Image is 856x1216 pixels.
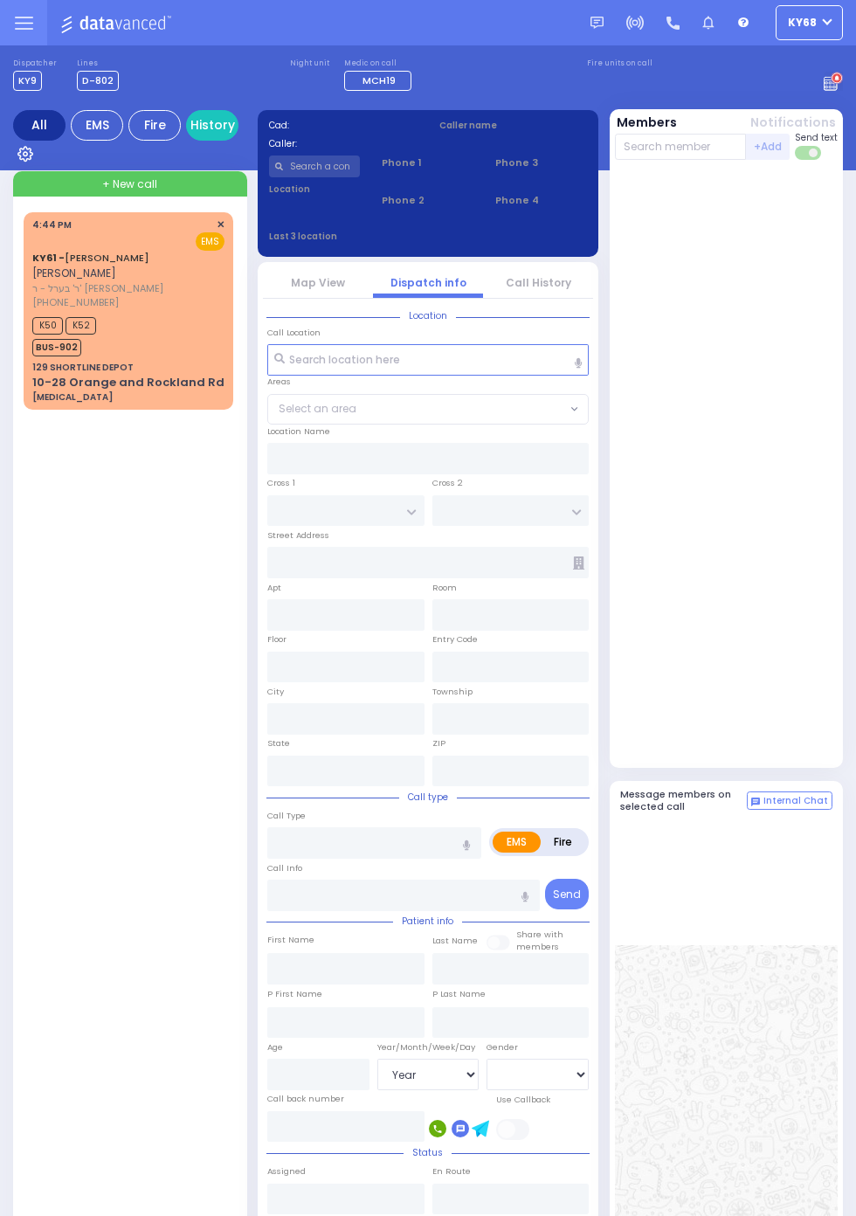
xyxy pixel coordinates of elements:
button: Send [545,879,589,909]
a: History [186,110,238,141]
div: [MEDICAL_DATA] [32,390,113,404]
span: Patient info [393,915,462,928]
span: EMS [196,232,224,251]
label: Location Name [267,425,330,438]
span: Phone 4 [495,193,587,208]
label: En Route [432,1165,471,1178]
span: KY9 [13,71,42,91]
label: Assigned [267,1165,306,1178]
label: Lines [77,59,119,69]
label: Apt [267,582,281,594]
button: ky68 [776,5,843,40]
div: All [13,110,66,141]
span: D-802 [77,71,119,91]
span: K50 [32,317,63,335]
label: Turn off text [795,144,823,162]
span: Call type [399,791,457,804]
input: Search a contact [269,155,361,177]
label: Cross 1 [267,477,295,489]
span: Select an area [279,401,356,417]
label: Call Location [267,327,321,339]
a: Dispatch info [390,275,466,290]
label: City [267,686,284,698]
label: Areas [267,376,291,388]
img: message.svg [590,17,604,30]
label: Caller name [439,119,588,132]
label: Age [267,1041,283,1054]
label: Township [432,686,473,698]
span: [PHONE_NUMBER] [32,295,119,309]
label: Location [269,183,361,196]
span: ר' בערל - ר' [PERSON_NAME] [32,281,219,296]
label: Last Name [432,935,478,947]
span: Phone 3 [495,155,587,170]
label: Street Address [267,529,329,542]
label: P Last Name [432,988,486,1000]
input: Search location here [267,344,589,376]
label: ZIP [432,737,445,750]
h5: Message members on selected call [620,789,748,812]
label: Gender [487,1041,518,1054]
label: Call Type [267,810,306,822]
label: Call Info [267,862,302,874]
button: Members [617,114,677,132]
input: Search member [615,134,747,160]
span: Phone 2 [382,193,473,208]
span: ✕ [217,218,224,232]
span: 4:44 PM [32,218,72,231]
label: Fire [540,832,586,853]
a: Map View [291,275,345,290]
span: Send text [795,131,838,144]
span: MCH19 [362,73,396,87]
label: Night unit [290,59,329,69]
label: Cad: [269,119,418,132]
div: Fire [128,110,181,141]
div: 129 SHORTLINE DEPOT [32,361,134,374]
span: members [516,941,559,952]
img: Logo [60,12,176,34]
small: Share with [516,929,563,940]
span: [PERSON_NAME] [32,266,116,280]
label: Medic on call [344,59,417,69]
span: Location [400,309,456,322]
label: Last 3 location [269,230,429,243]
label: EMS [493,832,541,853]
label: Entry Code [432,633,478,646]
label: Call back number [267,1093,344,1105]
label: Fire units on call [587,59,652,69]
span: ky68 [788,15,817,31]
span: + New call [102,176,157,192]
label: Floor [267,633,286,646]
span: Internal Chat [763,795,828,807]
button: Notifications [750,114,836,132]
button: Internal Chat [747,791,832,811]
div: EMS [71,110,123,141]
a: [PERSON_NAME] [32,251,149,265]
span: Status [404,1146,452,1159]
label: Cross 2 [432,477,463,489]
label: P First Name [267,988,322,1000]
span: BUS-902 [32,339,81,356]
div: Year/Month/Week/Day [377,1041,480,1054]
label: First Name [267,934,314,946]
a: Call History [506,275,571,290]
label: Use Callback [496,1094,550,1106]
span: KY61 - [32,251,65,265]
span: K52 [66,317,96,335]
label: Room [432,582,457,594]
label: Dispatcher [13,59,57,69]
img: comment-alt.png [751,798,760,806]
span: Phone 1 [382,155,473,170]
label: State [267,737,290,750]
span: Other building occupants [573,556,584,570]
div: 10-28 Orange and Rockland Rd [32,374,224,391]
label: Caller: [269,137,418,150]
